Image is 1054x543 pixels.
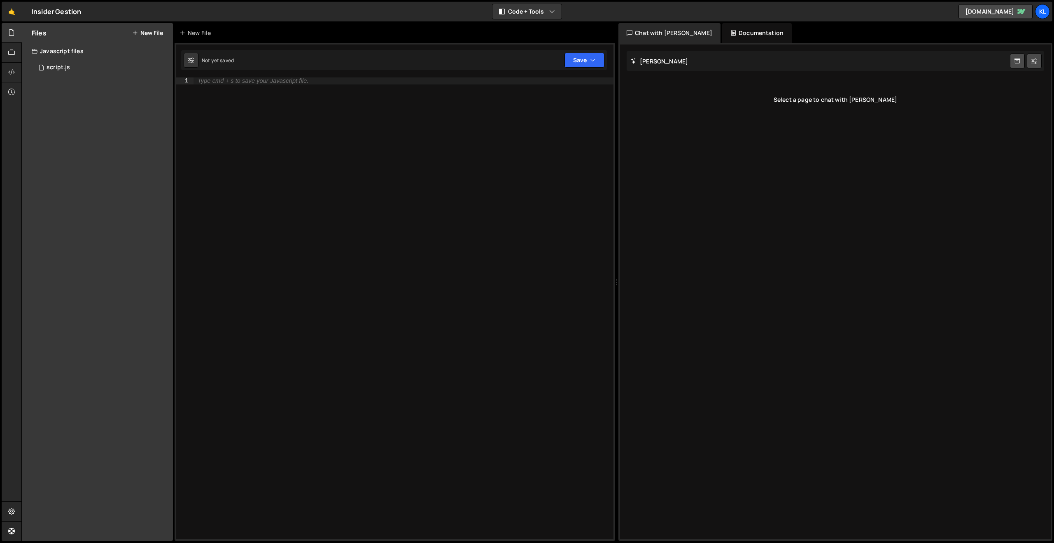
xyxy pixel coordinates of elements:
a: 🤙 [2,2,22,21]
div: Insider Gestion [32,7,81,16]
div: Not yet saved [202,57,234,64]
a: Kl [1035,4,1050,19]
div: 1 [176,77,194,84]
button: Code + Tools [492,4,562,19]
div: Javascript files [22,43,173,59]
h2: [PERSON_NAME] [631,57,688,65]
div: script.js [47,64,70,71]
button: Save [564,53,604,68]
button: New File [132,30,163,36]
a: [DOMAIN_NAME] [958,4,1033,19]
h2: Files [32,28,47,37]
div: Type cmd + s to save your Javascript file. [198,78,308,84]
div: Documentation [722,23,792,43]
div: 16456/44570.js [32,59,173,76]
div: New File [180,29,214,37]
div: Select a page to chat with [PERSON_NAME] [627,83,1044,116]
div: Chat with [PERSON_NAME] [618,23,721,43]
